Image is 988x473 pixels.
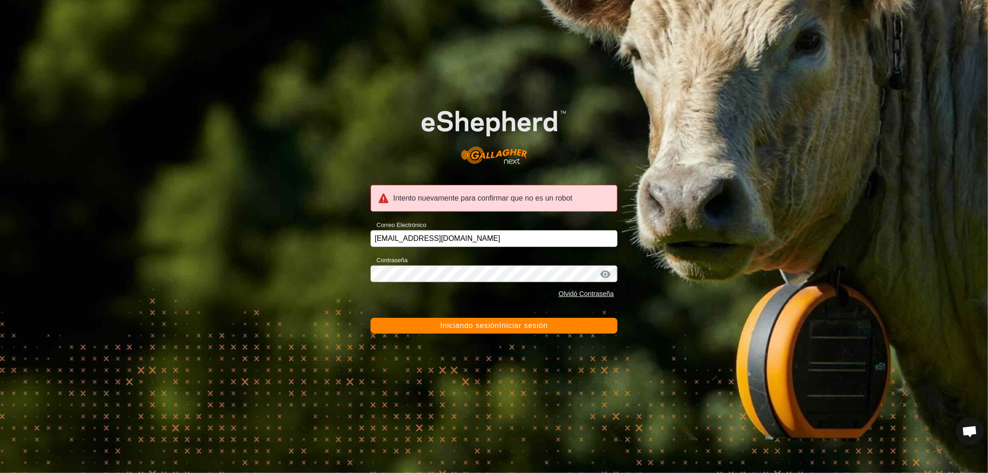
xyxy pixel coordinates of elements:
div: Chat abierto [956,417,984,445]
input: Correo Electrónico [371,230,617,247]
font: Iniciando sesión [440,322,499,329]
font: Contraseña [377,257,408,264]
font: Correo Electrónico [377,221,427,228]
font: Iniciar sesión [499,322,548,329]
button: Iniciando sesiónIniciar sesión [371,318,617,334]
img: Logotipo de eShepherd [395,90,593,174]
font: Intento nuevamente para confirmar que no es un robot [393,194,573,202]
a: Olvidó Contraseña [559,290,614,297]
